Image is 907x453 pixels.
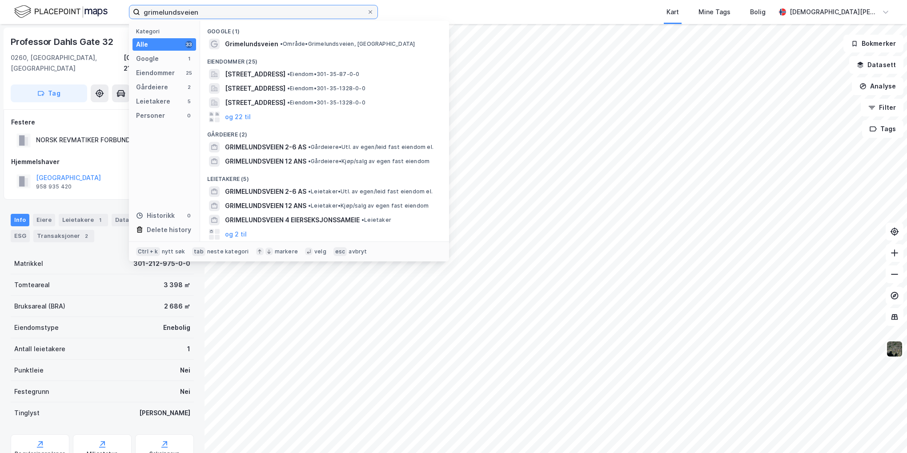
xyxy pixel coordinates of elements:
[225,142,306,152] span: GRIMELUNDSVEIEN 2-6 AS
[180,386,190,397] div: Nei
[225,229,247,240] button: og 2 til
[14,408,40,418] div: Tinglyst
[36,183,72,190] div: 958 935 420
[308,158,429,165] span: Gårdeiere • Kjøp/salg av egen fast eiendom
[207,248,249,255] div: neste kategori
[187,344,190,354] div: 1
[287,99,365,106] span: Eiendom • 301-35-1328-0-0
[280,40,283,47] span: •
[225,39,278,49] span: Grimelundsveien
[185,98,193,105] div: 5
[11,35,115,49] div: Professor Dahls Gate 32
[308,188,311,195] span: •
[280,40,415,48] span: Område • Grimelundsveien, [GEOGRAPHIC_DATA]
[349,248,367,255] div: avbryt
[287,71,290,77] span: •
[11,214,29,226] div: Info
[185,84,193,91] div: 2
[863,410,907,453] iframe: Chat Widget
[862,120,903,138] button: Tags
[287,85,365,92] span: Eiendom • 301-35-1328-0-0
[861,99,903,116] button: Filter
[185,112,193,119] div: 0
[11,84,87,102] button: Tag
[225,186,306,197] span: GRIMELUNDSVEIEN 2-6 AS
[136,110,165,121] div: Personer
[185,69,193,76] div: 25
[308,202,429,209] span: Leietaker • Kjøp/salg av egen fast eiendom
[136,82,168,92] div: Gårdeiere
[36,135,130,145] div: NORSK REVMATIKER FORBUND
[33,214,55,226] div: Eiere
[136,247,160,256] div: Ctrl + k
[185,41,193,48] div: 33
[287,99,290,106] span: •
[11,117,193,128] div: Festere
[750,7,766,17] div: Bolig
[225,156,306,167] span: GRIMELUNDSVEIEN 12 ANS
[14,280,50,290] div: Tomteareal
[163,322,190,333] div: Enebolig
[308,188,433,195] span: Leietaker • Utl. av egen/leid fast eiendom el.
[133,258,190,269] div: 301-212-975-0-0
[185,212,193,219] div: 0
[225,97,285,108] span: [STREET_ADDRESS]
[14,322,59,333] div: Eiendomstype
[225,215,360,225] span: GRIMELUNDSVEIEN 4 EIERSEKSJONSSAMEIE
[314,248,326,255] div: velg
[136,53,159,64] div: Google
[361,216,391,224] span: Leietaker
[225,200,306,211] span: GRIMELUNDSVEIEN 12 ANS
[124,52,194,74] div: [GEOGRAPHIC_DATA], 212/975
[287,85,290,92] span: •
[11,156,193,167] div: Hjemmelshaver
[843,35,903,52] button: Bokmerker
[59,214,108,226] div: Leietakere
[136,39,148,50] div: Alle
[225,83,285,94] span: [STREET_ADDRESS]
[886,341,903,357] img: 9k=
[14,386,49,397] div: Festegrunn
[136,68,175,78] div: Eiendommer
[140,5,367,19] input: Søk på adresse, matrikkel, gårdeiere, leietakere eller personer
[225,69,285,80] span: [STREET_ADDRESS]
[139,408,190,418] div: [PERSON_NAME]
[11,52,124,74] div: 0260, [GEOGRAPHIC_DATA], [GEOGRAPHIC_DATA]
[162,248,185,255] div: nytt søk
[308,144,311,150] span: •
[82,232,91,241] div: 2
[112,214,145,226] div: Datasett
[200,124,449,140] div: Gårdeiere (2)
[33,230,94,242] div: Transaksjoner
[308,144,433,151] span: Gårdeiere • Utl. av egen/leid fast eiendom el.
[666,7,679,17] div: Kart
[164,280,190,290] div: 3 398 ㎡
[180,365,190,376] div: Nei
[849,56,903,74] button: Datasett
[200,21,449,37] div: Google (1)
[308,158,311,164] span: •
[14,365,44,376] div: Punktleie
[852,77,903,95] button: Analyse
[698,7,730,17] div: Mine Tags
[147,224,191,235] div: Delete history
[287,71,359,78] span: Eiendom • 301-35-87-0-0
[200,168,449,184] div: Leietakere (5)
[14,344,65,354] div: Antall leietakere
[185,55,193,62] div: 1
[225,112,251,122] button: og 22 til
[275,248,298,255] div: markere
[192,247,205,256] div: tab
[96,216,104,224] div: 1
[136,210,175,221] div: Historikk
[136,96,170,107] div: Leietakere
[11,230,30,242] div: ESG
[308,202,311,209] span: •
[361,216,364,223] span: •
[790,7,879,17] div: [DEMOGRAPHIC_DATA][PERSON_NAME]
[14,301,65,312] div: Bruksareal (BRA)
[164,301,190,312] div: 2 686 ㎡
[14,258,43,269] div: Matrikkel
[200,51,449,67] div: Eiendommer (25)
